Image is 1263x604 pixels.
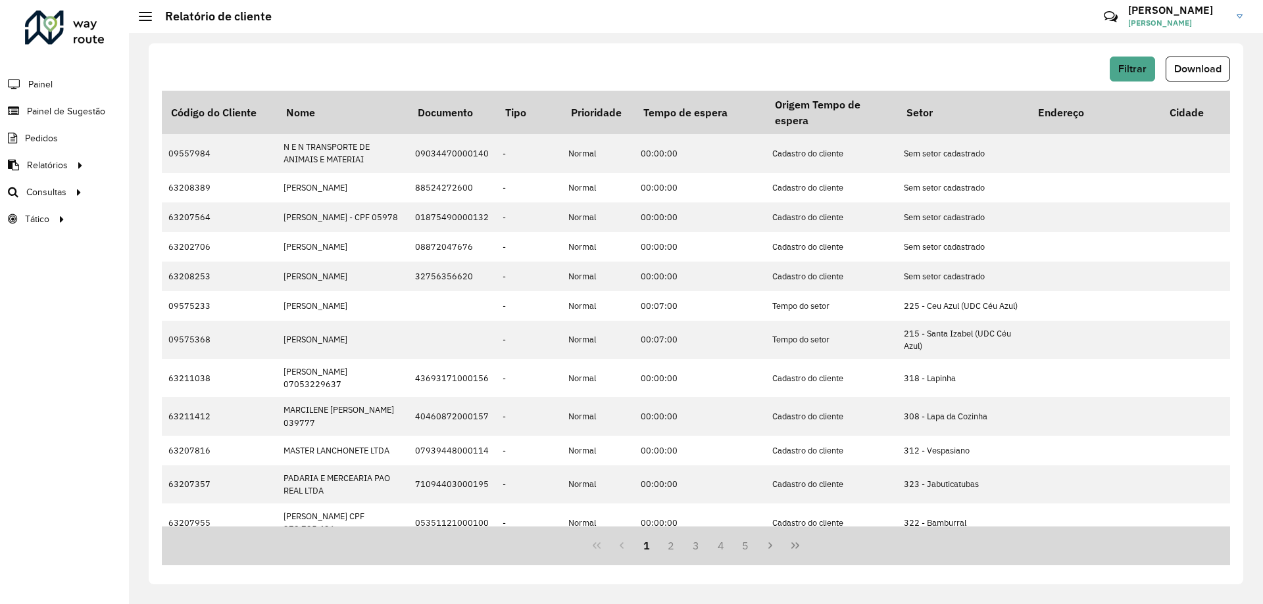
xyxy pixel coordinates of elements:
[634,173,766,202] td: 00:00:00
[897,436,1029,465] td: 312 - Vespasiano
[897,359,1029,397] td: 318 - Lapinha
[1174,63,1222,74] span: Download
[162,91,277,134] th: Código do Cliente
[496,503,562,542] td: -
[162,262,277,291] td: 63208253
[277,232,409,262] td: [PERSON_NAME]
[162,202,277,232] td: 63207564
[562,202,634,232] td: Normal
[277,262,409,291] td: [PERSON_NAME]
[897,91,1029,134] th: Setor
[162,173,277,202] td: 63208389
[708,533,733,558] button: 4
[277,465,409,503] td: PADARIA E MERCEARIA PAO REAL LTDA
[162,359,277,397] td: 63211038
[1128,17,1227,29] span: [PERSON_NAME]
[162,291,277,321] td: 09575233
[733,533,758,558] button: 5
[634,262,766,291] td: 00:00:00
[1110,57,1155,81] button: Filtrar
[766,91,897,134] th: Origem Tempo de espera
[25,212,49,226] span: Tático
[562,262,634,291] td: Normal
[562,397,634,435] td: Normal
[897,202,1029,232] td: Sem setor cadastrado
[766,173,897,202] td: Cadastro do cliente
[1128,4,1227,16] h3: [PERSON_NAME]
[634,134,766,172] td: 00:00:00
[496,134,562,172] td: -
[634,291,766,321] td: 00:07:00
[766,232,897,262] td: Cadastro do cliente
[409,465,496,503] td: 71094403000195
[496,91,562,134] th: Tipo
[562,134,634,172] td: Normal
[409,359,496,397] td: 43693171000156
[562,465,634,503] td: Normal
[562,291,634,321] td: Normal
[28,78,53,91] span: Painel
[634,436,766,465] td: 00:00:00
[496,436,562,465] td: -
[409,262,496,291] td: 32756356620
[634,202,766,232] td: 00:00:00
[766,291,897,321] td: Tempo do setor
[634,465,766,503] td: 00:00:00
[897,465,1029,503] td: 323 - Jabuticatubas
[496,465,562,503] td: -
[562,321,634,359] td: Normal
[409,397,496,435] td: 40460872000157
[26,185,66,199] span: Consultas
[634,232,766,262] td: 00:00:00
[162,134,277,172] td: 09557984
[496,359,562,397] td: -
[634,359,766,397] td: 00:00:00
[766,503,897,542] td: Cadastro do cliente
[634,397,766,435] td: 00:00:00
[162,465,277,503] td: 63207357
[897,503,1029,542] td: 322 - Bamburral
[409,436,496,465] td: 07939448000114
[27,105,105,118] span: Painel de Sugestão
[634,321,766,359] td: 00:07:00
[409,503,496,542] td: 05351121000100
[783,533,808,558] button: Last Page
[409,173,496,202] td: 88524272600
[897,321,1029,359] td: 215 - Santa Izabel (UDC Céu Azul)
[683,533,708,558] button: 3
[897,134,1029,172] td: Sem setor cadastrado
[766,397,897,435] td: Cadastro do cliente
[496,397,562,435] td: -
[25,131,58,145] span: Pedidos
[277,173,409,202] td: [PERSON_NAME]
[162,321,277,359] td: 09575368
[897,173,1029,202] td: Sem setor cadastrado
[897,232,1029,262] td: Sem setor cadastrado
[496,202,562,232] td: -
[634,533,659,558] button: 1
[766,134,897,172] td: Cadastro do cliente
[562,91,634,134] th: Prioridade
[27,158,68,172] span: Relatórios
[562,232,634,262] td: Normal
[496,262,562,291] td: -
[758,533,783,558] button: Next Page
[496,173,562,202] td: -
[562,173,634,202] td: Normal
[562,359,634,397] td: Normal
[277,321,409,359] td: [PERSON_NAME]
[897,291,1029,321] td: 225 - Ceu Azul (UDC Céu Azul)
[277,436,409,465] td: MASTER LANCHONETE LTDA
[766,359,897,397] td: Cadastro do cliente
[152,9,272,24] h2: Relatório de cliente
[162,397,277,435] td: 63211412
[766,262,897,291] td: Cadastro do cliente
[277,359,409,397] td: [PERSON_NAME] 07053229637
[1029,91,1160,134] th: Endereço
[766,465,897,503] td: Cadastro do cliente
[897,262,1029,291] td: Sem setor cadastrado
[1118,63,1147,74] span: Filtrar
[658,533,683,558] button: 2
[766,321,897,359] td: Tempo do setor
[496,321,562,359] td: -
